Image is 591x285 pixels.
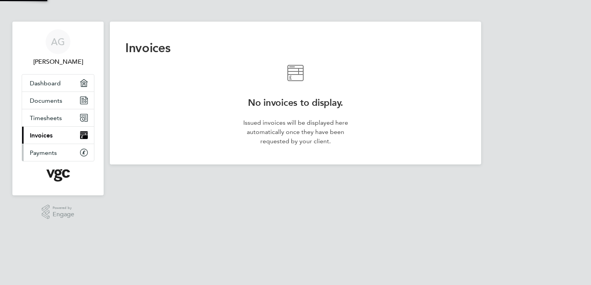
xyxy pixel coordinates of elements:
span: Engage [53,211,74,218]
a: Go to home page [22,169,94,182]
span: Documents [30,97,62,104]
span: Dashboard [30,80,61,87]
span: Powered by [53,205,74,211]
span: Timesheets [30,114,62,122]
a: Invoices [22,127,94,144]
span: AG [51,37,65,47]
span: Invoices [30,132,53,139]
span: Payments [30,149,57,156]
a: Powered byEngage [42,205,75,219]
p: Issued invoices will be displayed here automatically once they have been requested by your client. [240,118,351,146]
h2: Invoices [125,40,466,56]
img: vgcgroup-logo-retina.png [46,169,70,182]
a: Timesheets [22,109,94,126]
a: AG[PERSON_NAME] [22,29,94,66]
a: Documents [22,92,94,109]
a: Payments [22,144,94,161]
h2: No invoices to display. [240,97,351,109]
nav: Main navigation [12,22,104,195]
a: Dashboard [22,75,94,92]
span: Andrew Gordon [22,57,94,66]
